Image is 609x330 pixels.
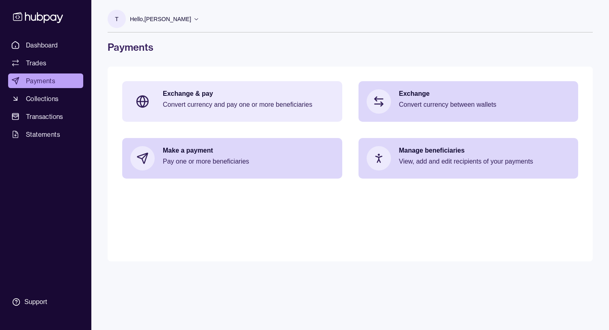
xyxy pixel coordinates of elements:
[26,40,58,50] span: Dashboard
[163,100,334,109] p: Convert currency and pay one or more beneficiaries
[26,112,63,121] span: Transactions
[358,81,579,122] a: ExchangeConvert currency between wallets
[8,56,83,70] a: Trades
[26,58,46,68] span: Trades
[399,89,570,98] p: Exchange
[8,38,83,52] a: Dashboard
[8,91,83,106] a: Collections
[108,41,593,54] h1: Payments
[8,109,83,124] a: Transactions
[358,138,579,179] a: Manage beneficiariesView, add and edit recipients of your payments
[399,100,570,109] p: Convert currency between wallets
[130,15,191,24] p: Hello, [PERSON_NAME]
[26,129,60,139] span: Statements
[399,146,570,155] p: Manage beneficiaries
[163,146,334,155] p: Make a payment
[115,15,119,24] p: T
[26,94,58,104] span: Collections
[399,157,570,166] p: View, add and edit recipients of your payments
[26,76,55,86] span: Payments
[8,293,83,311] a: Support
[122,138,342,179] a: Make a paymentPay one or more beneficiaries
[8,127,83,142] a: Statements
[122,81,342,122] a: Exchange & payConvert currency and pay one or more beneficiaries
[24,298,47,306] div: Support
[8,73,83,88] a: Payments
[163,89,334,98] p: Exchange & pay
[163,157,334,166] p: Pay one or more beneficiaries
